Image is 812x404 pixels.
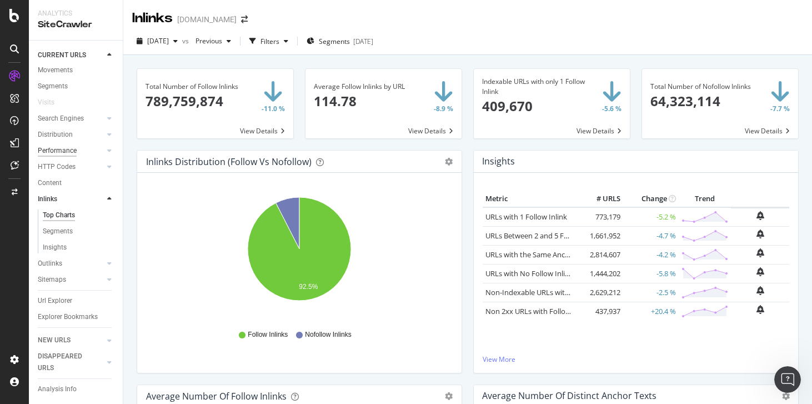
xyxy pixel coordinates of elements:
a: Top Charts [43,210,115,221]
div: bell-plus [756,267,764,276]
div: Movements [38,64,73,76]
td: 1,444,202 [579,264,623,283]
a: Sitemaps [38,274,104,286]
a: Performance [38,145,104,157]
td: -5.8 % [623,264,679,283]
a: DISAPPEARED URLS [38,351,104,374]
div: Visits [38,97,54,108]
div: gear [445,158,453,166]
a: HTTP Codes [38,161,104,173]
iframe: Intercom live chat [774,366,801,393]
div: Segments [43,226,73,237]
a: Insights [43,242,115,253]
div: Analysis Info [38,383,77,395]
td: 773,179 [579,207,623,227]
a: NEW URLS [38,335,104,346]
div: Outlinks [38,258,62,270]
div: NEW URLS [38,335,71,346]
div: SiteCrawler [38,18,114,31]
span: Previous [191,36,222,46]
div: CURRENT URLS [38,49,86,61]
a: URLs with No Follow Inlinks [485,268,577,278]
a: Movements [38,64,115,76]
a: URLs with 1 Follow Inlink [485,212,567,222]
div: Filters [260,37,279,46]
div: Average Number of Follow Inlinks [146,391,287,402]
h4: Insights [482,154,515,169]
div: bell-plus [756,230,764,238]
a: Outlinks [38,258,104,270]
div: Content [38,177,62,189]
td: 2,629,212 [579,283,623,302]
div: arrow-right-arrow-left [241,16,248,23]
div: bell-plus [756,305,764,314]
a: Non-Indexable URLs with Follow Inlinks [485,287,616,297]
a: URLs with the Same Anchor Text on Inlinks [485,250,626,260]
h4: Average Number of Distinct Anchor Texts [482,388,656,403]
a: URLs Between 2 and 5 Follow Inlinks [485,231,605,241]
th: Change [623,191,679,207]
div: Search Engines [38,113,84,124]
div: Top Charts [43,210,75,221]
td: -4.2 % [623,245,679,264]
svg: A chart. [146,191,453,320]
div: [DOMAIN_NAME] [177,14,237,25]
div: Segments [38,81,68,92]
th: Metric [483,191,579,207]
div: bell-plus [756,211,764,220]
a: Search Engines [38,113,104,124]
span: Nofollow Inlinks [305,330,351,340]
a: Distribution [38,129,104,141]
th: Trend [679,191,731,207]
span: Follow Inlinks [248,330,288,340]
button: Filters [245,32,293,50]
a: Explorer Bookmarks [38,311,115,323]
a: View More [483,355,789,364]
a: Segments [38,81,115,92]
span: 2025 Sep. 1st [147,36,169,46]
div: Analytics [38,9,114,18]
div: Explorer Bookmarks [38,311,98,323]
div: [DATE] [353,37,373,46]
a: Visits [38,97,66,108]
text: 92.5% [299,283,318,291]
a: Url Explorer [38,295,115,307]
button: [DATE] [132,32,182,50]
div: bell-plus [756,248,764,257]
div: Performance [38,145,77,157]
td: +20.4 % [623,302,679,321]
a: Segments [43,226,115,237]
button: Previous [191,32,235,50]
td: 2,814,607 [579,245,623,264]
a: Non 2xx URLs with Follow Inlinks [485,306,594,316]
div: Inlinks Distribution (Follow vs Nofollow) [146,156,312,167]
div: bell-plus [756,286,764,295]
div: Insights [43,242,67,253]
a: Analysis Info [38,383,115,395]
th: # URLS [579,191,623,207]
td: 437,937 [579,302,623,321]
div: Inlinks [132,9,173,28]
td: -5.2 % [623,207,679,227]
span: vs [182,36,191,46]
div: Url Explorer [38,295,72,307]
button: Segments[DATE] [302,32,378,50]
a: Content [38,177,115,189]
td: -2.5 % [623,283,679,302]
i: Options [782,392,790,400]
div: DISAPPEARED URLS [38,351,94,374]
div: Sitemaps [38,274,66,286]
div: Inlinks [38,193,57,205]
a: CURRENT URLS [38,49,104,61]
span: Segments [319,37,350,46]
div: HTTP Codes [38,161,76,173]
td: -4.7 % [623,226,679,245]
td: 1,661,952 [579,226,623,245]
div: gear [445,392,453,400]
a: Inlinks [38,193,104,205]
div: Distribution [38,129,73,141]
